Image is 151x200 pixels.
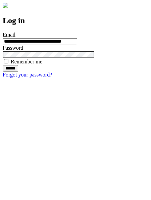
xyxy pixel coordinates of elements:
[3,45,23,51] label: Password
[3,32,15,38] label: Email
[3,3,8,8] img: logo-4e3dc11c47720685a147b03b5a06dd966a58ff35d612b21f08c02c0306f2b779.png
[3,72,52,78] a: Forgot your password?
[3,16,148,25] h2: Log in
[11,59,42,64] label: Remember me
